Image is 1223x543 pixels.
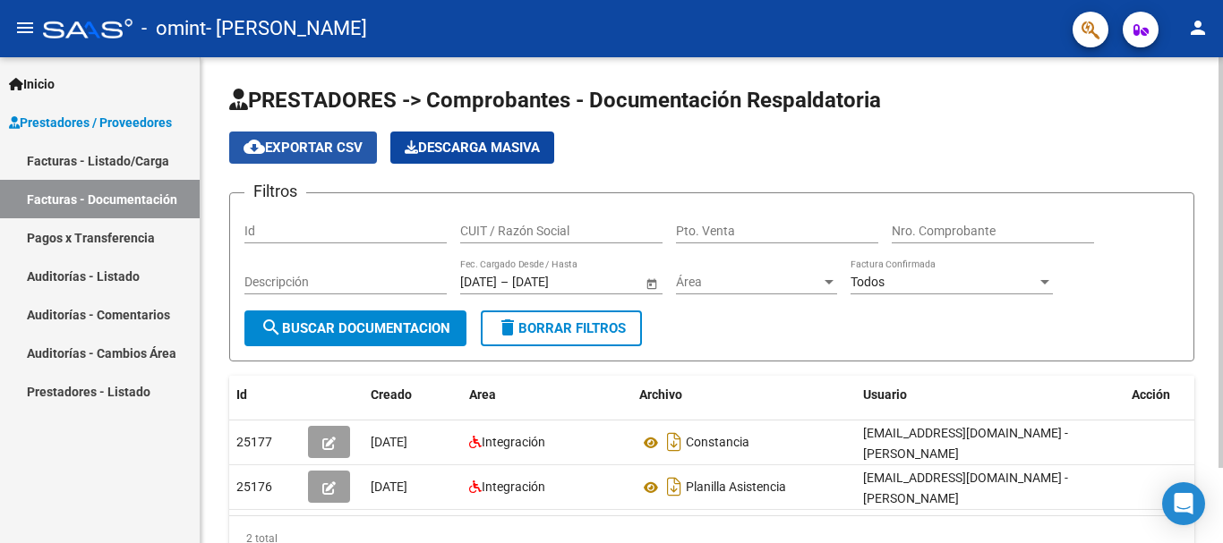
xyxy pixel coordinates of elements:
[482,435,545,449] span: Integración
[642,274,661,293] button: Open calendar
[206,9,367,48] span: - [PERSON_NAME]
[856,376,1125,414] datatable-header-cell: Usuario
[363,376,462,414] datatable-header-cell: Creado
[229,376,301,414] datatable-header-cell: Id
[371,435,407,449] span: [DATE]
[481,310,642,346] button: Borrar Filtros
[482,479,545,494] span: Integración
[462,376,632,414] datatable-header-cell: Area
[851,275,885,289] span: Todos
[632,376,856,414] datatable-header-cell: Archivo
[469,387,496,402] span: Area
[497,320,626,336] span: Borrar Filtros
[500,275,509,290] span: –
[639,387,682,402] span: Archivo
[261,317,282,338] mat-icon: search
[244,179,306,204] h3: Filtros
[371,479,407,494] span: [DATE]
[1187,17,1209,38] mat-icon: person
[686,436,749,450] span: Constancia
[863,387,907,402] span: Usuario
[686,480,786,495] span: Planilla Asistencia
[497,317,518,338] mat-icon: delete
[236,435,272,449] span: 25177
[229,132,377,164] button: Exportar CSV
[14,17,36,38] mat-icon: menu
[863,426,1068,461] span: [EMAIL_ADDRESS][DOMAIN_NAME] - [PERSON_NAME]
[141,9,206,48] span: - omint
[229,88,881,113] span: PRESTADORES -> Comprobantes - Documentación Respaldatoria
[676,275,821,290] span: Área
[460,275,497,290] input: Fecha inicio
[9,113,172,132] span: Prestadores / Proveedores
[261,320,450,336] span: Buscar Documentacion
[863,471,1068,505] span: [EMAIL_ADDRESS][DOMAIN_NAME] - [PERSON_NAME]
[1132,387,1170,402] span: Acción
[390,132,554,164] button: Descarga Masiva
[663,428,686,456] i: Descargar documento
[405,140,540,156] span: Descarga Masiva
[371,387,412,402] span: Creado
[236,387,247,402] span: Id
[663,472,686,501] i: Descargar documento
[1162,482,1205,525] div: Open Intercom Messenger
[244,310,466,346] button: Buscar Documentacion
[244,140,363,156] span: Exportar CSV
[390,132,554,164] app-download-masive: Descarga masiva de comprobantes (adjuntos)
[1125,376,1214,414] datatable-header-cell: Acción
[512,275,600,290] input: Fecha fin
[9,74,55,94] span: Inicio
[236,479,272,494] span: 25176
[244,136,265,157] mat-icon: cloud_download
